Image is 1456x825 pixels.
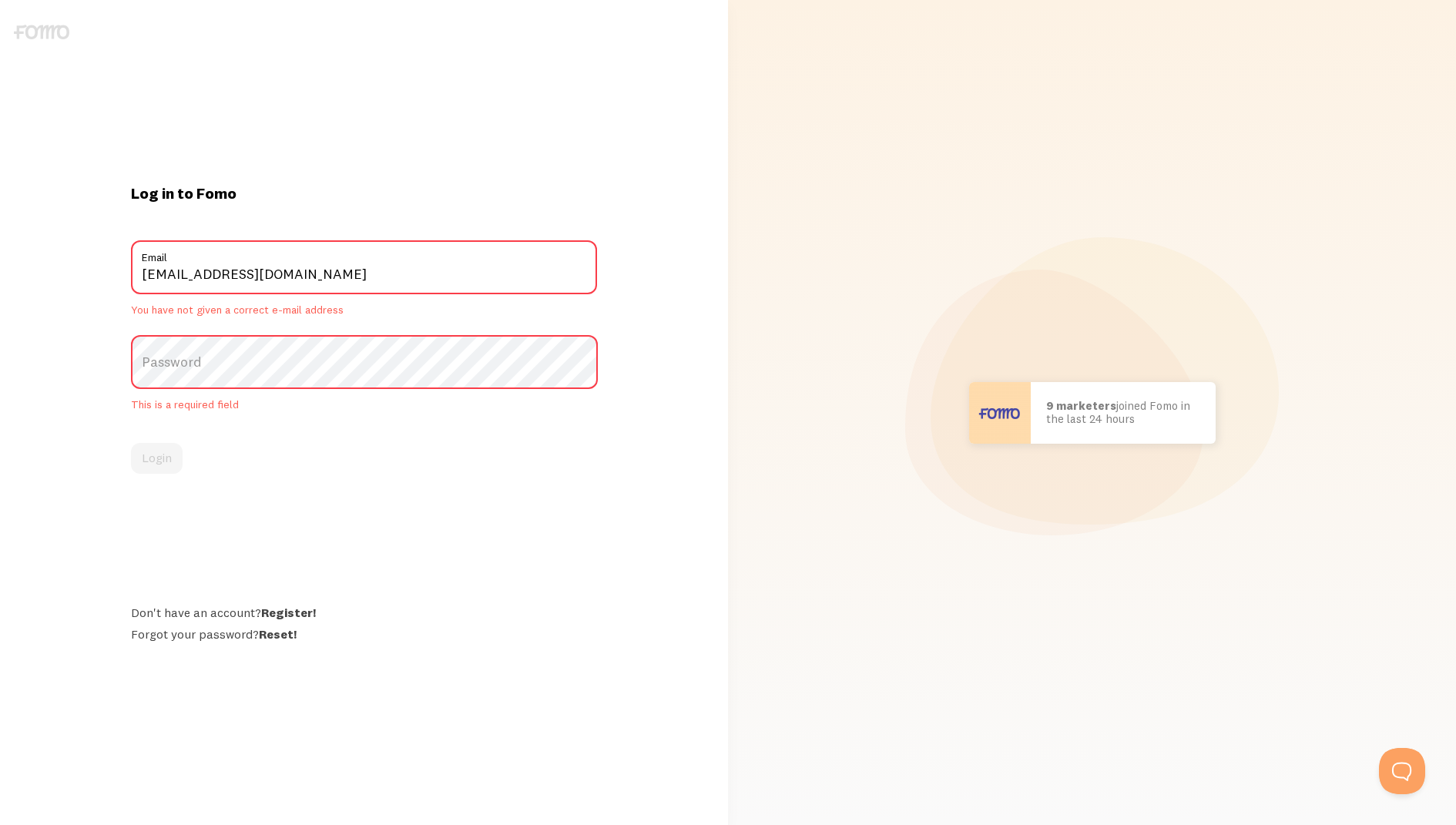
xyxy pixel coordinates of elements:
span: This is a required field [131,398,598,412]
iframe: Help Scout Beacon - Open [1379,748,1425,794]
label: Password [131,335,598,389]
b: 9 marketers [1046,398,1116,413]
img: User avatar [969,382,1031,444]
a: Register! [261,605,316,620]
p: joined Fomo in the last 24 hours [1046,400,1200,425]
label: Email [131,240,598,267]
h1: Log in to Fomo [131,183,598,203]
a: Reset! [259,626,297,642]
img: fomo-logo-gray-b99e0e8ada9f9040e2984d0d95b3b12da0074ffd48d1e5cb62ac37fc77b0b268.svg [14,25,69,39]
div: Forgot your password? [131,626,598,642]
div: Don't have an account? [131,605,598,620]
span: You have not given a correct e-mail address [131,304,598,317]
